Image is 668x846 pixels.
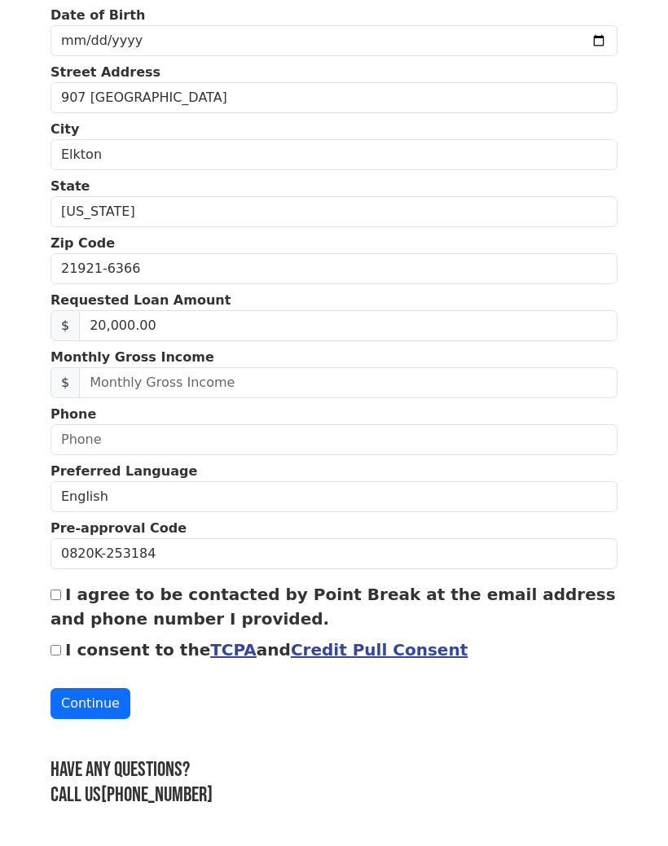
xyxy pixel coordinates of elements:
[51,149,617,180] input: City
[51,188,90,204] strong: State
[51,473,197,489] strong: Preferred Language
[65,650,468,669] label: I consent to the and
[51,793,617,818] h3: Call us
[51,594,616,638] label: I agree to be contacted by Point Break at the email address and phone number I provided.
[51,17,145,33] strong: Date of Birth
[79,320,617,351] input: Requested Loan Amount
[51,434,617,465] input: Phone
[51,768,617,793] h3: Have any questions?
[51,245,115,261] strong: Zip Code
[291,650,468,669] a: Credit Pull Consent
[51,131,79,147] strong: City
[51,416,96,432] strong: Phone
[51,548,617,579] input: Pre-approval Code
[51,302,231,318] strong: Requested Loan Amount
[51,92,617,123] input: Street Address
[210,650,257,669] a: TCPA
[101,792,213,818] a: [PHONE_NUMBER]
[51,530,187,546] strong: Pre-approval Code
[51,74,160,90] strong: Street Address
[79,377,617,408] input: Monthly Gross Income
[51,377,80,408] span: $
[51,357,617,377] p: Monthly Gross Income
[51,263,617,294] input: Zip Code
[51,320,80,351] span: $
[51,698,130,729] button: Continue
